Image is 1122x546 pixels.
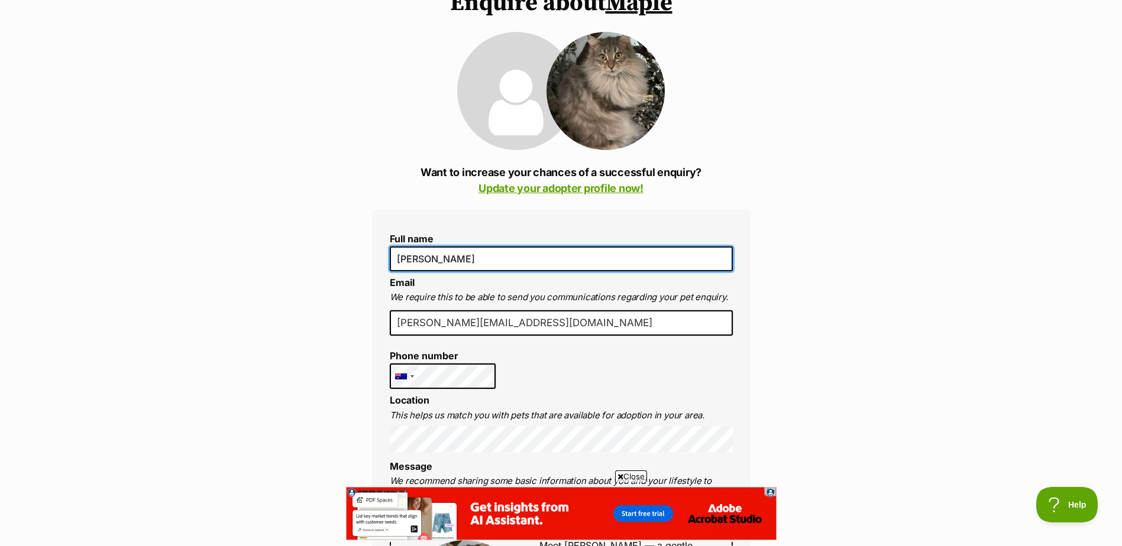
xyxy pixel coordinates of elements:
[346,487,777,540] iframe: Advertisement
[390,394,429,406] label: Location
[1036,487,1098,522] iframe: Help Scout Beacon - Open
[372,164,751,196] p: Want to increase your chances of a successful enquiry?
[390,233,733,244] label: Full name
[615,470,647,482] span: Close
[390,246,733,271] input: E.g. Jimmy Chew
[390,460,432,472] label: Message
[478,182,644,194] a: Update your adopter profile now!
[547,32,665,150] img: Maple
[390,409,733,422] p: This helps us match you with pets that are available for adoption in your area.
[390,277,415,288] label: Email
[390,350,496,361] label: Phone number
[390,291,733,304] p: We require this to be able to send you communications regarding your pet enquiry.
[390,474,733,515] p: We recommend sharing some basic information about you and your lifestyle to help assist you with ...
[390,364,418,389] div: Australia: +61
